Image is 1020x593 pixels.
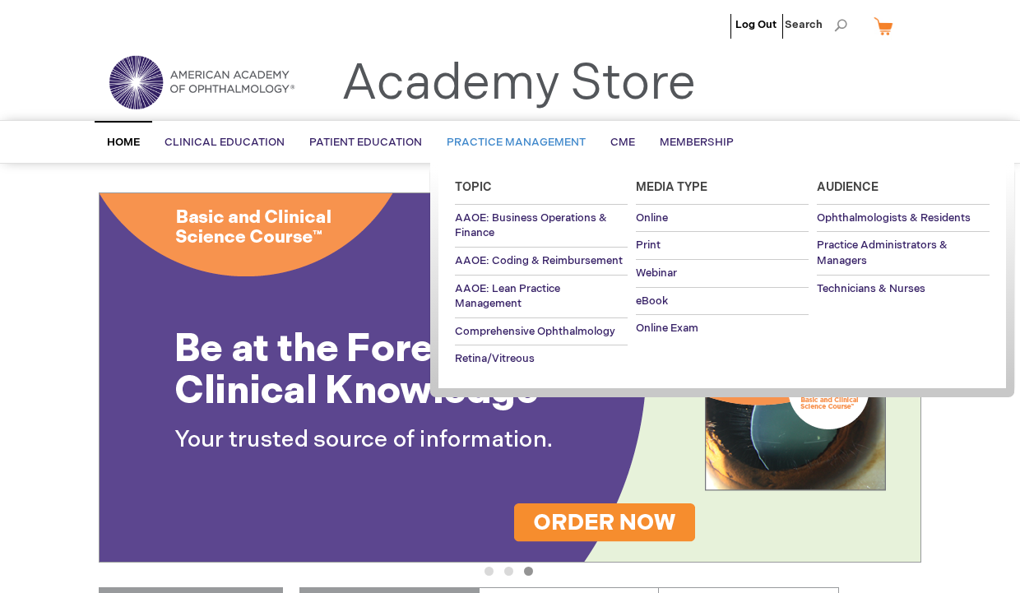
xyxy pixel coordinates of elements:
span: Patient Education [309,136,422,149]
span: Media Type [636,180,707,194]
span: Technicians & Nurses [817,282,925,295]
span: Online Exam [636,322,698,335]
button: 2 of 3 [504,567,513,576]
span: Ophthalmologists & Residents [817,211,971,225]
span: Topic [455,180,492,194]
button: 1 of 3 [484,567,494,576]
span: AAOE: Coding & Reimbursement [455,254,623,267]
span: Practice Management [447,136,586,149]
a: Log Out [735,18,777,31]
button: 3 of 3 [524,567,533,576]
span: AAOE: Lean Practice Management [455,282,560,311]
span: Comprehensive Ophthalmology [455,325,615,338]
span: eBook [636,294,668,308]
span: Webinar [636,266,677,280]
span: Home [107,136,140,149]
span: AAOE: Business Operations & Finance [455,211,607,240]
span: Retina/Vitreous [455,352,535,365]
span: Online [636,211,668,225]
span: Membership [660,136,734,149]
span: Audience [817,180,879,194]
span: Practice Administrators & Managers [817,239,948,267]
span: Clinical Education [165,136,285,149]
a: Academy Store [341,54,696,114]
span: Search [785,8,847,41]
span: CME [610,136,635,149]
span: Print [636,239,661,252]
